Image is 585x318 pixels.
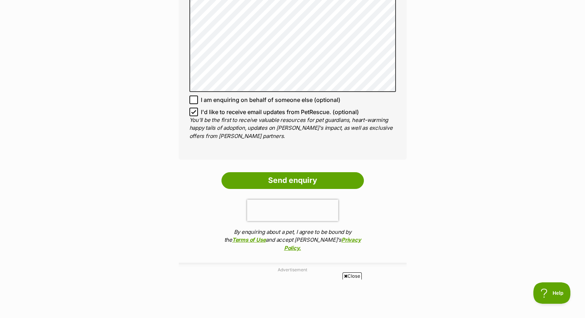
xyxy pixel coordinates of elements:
a: Terms of Use [232,236,266,243]
iframe: reCAPTCHA [247,200,338,221]
p: You'll be the first to receive valuable resources for pet guardians, heart-warming happy tails of... [189,116,396,140]
span: Close [343,272,362,279]
p: By enquiring about a pet, I agree to be bound by the and accept [PERSON_NAME]'s [221,228,364,252]
input: Send enquiry [221,172,364,189]
iframe: Help Scout Beacon - Open [533,282,571,304]
iframe: Advertisement [120,282,465,314]
span: I am enquiring on behalf of someone else (optional) [201,96,340,104]
span: I'd like to receive email updates from PetRescue. (optional) [201,108,359,116]
a: Privacy Policy. [284,236,361,251]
